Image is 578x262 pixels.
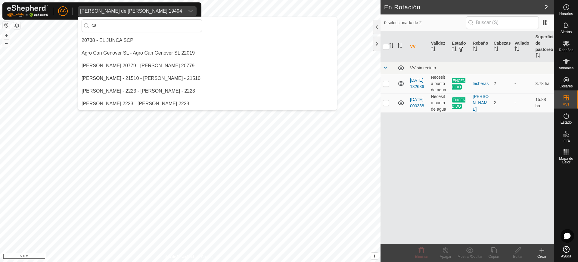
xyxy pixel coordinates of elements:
a: [DATE] 132636 [410,78,424,89]
div: lecheras [473,80,489,87]
span: Eliminar [415,254,428,259]
span: Collares [559,84,573,88]
div: [PERSON_NAME] 20779 - [PERSON_NAME] 20779 [82,62,194,69]
td: 3.78 ha [533,74,554,93]
div: Agro Can Genover SL - Agro Can Genover SL 22019 [82,49,195,57]
a: [DATE] 000338 [410,97,424,108]
span: Rebaños [559,48,573,52]
img: Logo Gallagher [7,5,48,17]
p-sorticon: Activar para ordenar [494,47,499,52]
li: EL JUNCA SCP [78,34,337,46]
button: Capas del Mapa [13,22,20,29]
input: Buscar por región, país, empresa o propiedad [82,19,202,32]
span: Ayuda [561,254,571,258]
td: 15.88 ha [533,93,554,112]
td: - [512,74,533,93]
div: Mostrar/Ocultar [458,254,482,259]
p-sorticon: Activar para ordenar [431,47,436,52]
div: [PERSON_NAME] - 21510 - [PERSON_NAME] - 21510 [82,75,200,82]
th: VV [408,31,428,62]
th: Vallado [512,31,533,62]
span: VVs [563,103,569,106]
span: Mapa de Calor [556,157,576,164]
div: Apagar [433,254,458,259]
span: i [374,253,375,258]
span: Infra [562,139,570,142]
button: – [3,39,10,47]
span: 2 [545,3,548,12]
span: Animales [559,66,573,70]
h2: En Rotación [384,4,545,11]
td: - [512,93,533,112]
p-sorticon: Activar para ordenar [536,54,540,58]
p-sorticon: Activar para ordenar [452,47,457,52]
td: 2 [491,93,512,112]
div: 20738 - EL JUNCA SCP [82,37,133,44]
th: Validez [428,31,449,62]
button: Restablecer Mapa [3,22,10,29]
div: [PERSON_NAME] 2223 - [PERSON_NAME] 2223 [82,100,189,107]
li: Agro Can Genover SL 22019 [78,47,337,59]
a: Contáctenos [201,254,221,260]
p-sorticon: Activar para ordenar [514,47,519,52]
a: Ayuda [554,244,578,260]
span: Estado [561,121,572,124]
span: Horarios [559,12,573,16]
li: Alcira Caballero Yugueros 20779 [78,60,337,72]
a: Política de Privacidad [159,254,194,260]
span: Isidora de Jesus Vicente 19494 [78,6,185,16]
span: 0 seleccionado de 2 [384,20,466,26]
button: + [3,32,10,39]
p-sorticon: Activar para ordenar [473,47,477,52]
th: Rebaño [470,31,491,62]
div: Copiar [482,254,506,259]
p-sorticon: Activar para ordenar [389,44,394,49]
th: Estado [449,31,470,62]
span: Alertas [561,30,572,34]
div: Crear [530,254,554,259]
div: VV sin recinto [410,65,552,70]
input: Buscar (S) [466,16,539,29]
td: Necesita punto de agua [428,93,449,112]
button: i [371,253,378,259]
span: ENCENDIDO [452,78,465,90]
span: CC [60,8,66,14]
div: [PERSON_NAME] - 2223 - [PERSON_NAME] - 2223 [82,87,195,95]
div: [PERSON_NAME] de [PERSON_NAME] 19494 [80,9,182,14]
td: 2 [491,74,512,93]
div: [PERSON_NAME] [473,93,489,112]
li: Alejandro Castellano Barrero - 21510 [78,72,337,84]
span: ENCENDIDO [452,97,465,109]
div: dropdown trigger [185,6,197,16]
li: Alfredo Fernandez Caballero 2223 [78,98,337,110]
th: Cabezas [491,31,512,62]
p-sorticon: Activar para ordenar [397,44,402,49]
td: Necesita punto de agua [428,74,449,93]
li: Alfredo Fernandez Caballero - 2223 [78,85,337,97]
div: Editar [506,254,530,259]
th: Superficie de pastoreo [533,31,554,62]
